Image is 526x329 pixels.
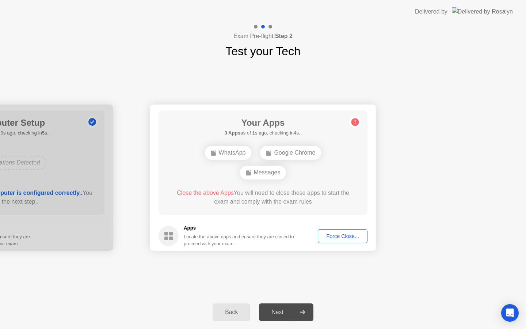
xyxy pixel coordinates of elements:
[233,32,293,41] h4: Exam Pre-flight:
[240,166,286,179] div: Messages
[259,303,313,321] button: Next
[275,33,293,39] b: Step 2
[261,309,294,315] div: Next
[225,42,301,60] h1: Test your Tech
[169,189,357,206] div: You will need to close these apps to start the exam and comply with the exam rules
[215,309,248,315] div: Back
[224,116,301,129] h1: Your Apps
[224,130,240,136] b: 3 Apps
[320,233,365,239] div: Force Close...
[224,129,301,137] h5: as of 1s ago, checking in4s..
[205,146,252,160] div: WhatsApp
[213,303,250,321] button: Back
[184,233,294,247] div: Locate the above apps and ensure they are closed to proceed with your exam.
[184,224,294,232] h5: Apps
[501,304,519,322] div: Open Intercom Messenger
[177,190,234,196] span: Close the above Apps
[415,7,447,16] div: Delivered by
[318,229,367,243] button: Force Close...
[260,146,321,160] div: Google Chrome
[452,7,513,16] img: Delivered by Rosalyn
